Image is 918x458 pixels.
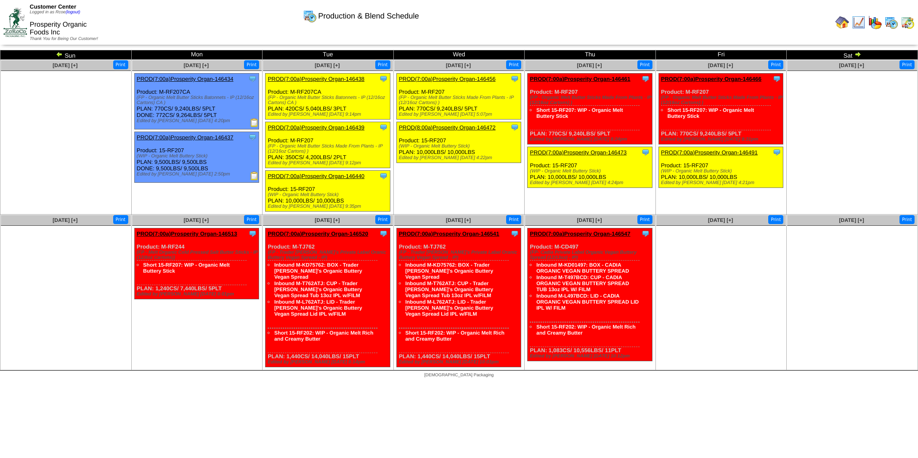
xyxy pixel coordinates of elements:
[641,74,650,83] img: Tooltip
[446,217,471,223] a: [DATE] [+]
[65,10,80,15] a: (logout)
[399,231,499,237] a: PROD(7:00a)Prosperity Organ-146541
[274,262,362,280] a: Inbound M-KD75762: BOX - Trader [PERSON_NAME]'s Organic Buttery Vegan Spread
[637,215,652,224] button: Print
[137,134,234,141] a: PROD(7:00a)Prosperity Organ-146437
[137,292,259,297] div: Edited by [PERSON_NAME] [DATE] 8:01pm
[839,62,864,68] a: [DATE] [+]
[525,50,656,60] td: Thu
[708,217,733,223] a: [DATE] [+]
[268,204,390,209] div: Edited by [PERSON_NAME] [DATE] 9:35pm
[399,155,521,160] div: Edited by [PERSON_NAME] [DATE] 4:22pm
[577,62,602,68] a: [DATE] [+]
[315,62,340,68] a: [DATE] [+]
[852,15,865,29] img: line_graph.gif
[248,133,257,141] img: Tooltip
[708,62,733,68] a: [DATE] [+]
[768,60,783,69] button: Print
[661,149,758,156] a: PROD(7:00a)Prosperity Organ-146491
[113,215,128,224] button: Print
[424,373,494,378] span: [DEMOGRAPHIC_DATA] Packaging
[835,15,849,29] img: home.gif
[530,231,630,237] a: PROD(7:00a)Prosperity Organ-146547
[393,50,525,60] td: Wed
[184,62,209,68] a: [DATE] [+]
[773,74,781,83] img: Tooltip
[53,217,77,223] a: [DATE] [+]
[0,50,132,60] td: Sun
[405,262,493,280] a: Inbound M-KD75762: BOX - Trader [PERSON_NAME]'s Organic Buttery Vegan Spread
[901,15,915,29] img: calendarinout.gif
[375,60,390,69] button: Print
[530,180,652,185] div: Edited by [PERSON_NAME] [DATE] 4:24pm
[266,228,390,367] div: Product: M-TJ762 PLAN: 1,440CS / 14,040LBS / 15PLT
[641,148,650,157] img: Tooltip
[839,217,864,223] a: [DATE] [+]
[399,76,496,82] a: PROD(7:00a)Prosperity Organ-146456
[399,360,521,365] div: Edited by [PERSON_NAME] [DATE] 10:03pm
[30,3,76,10] span: Customer Center
[661,76,761,82] a: PROD(7:00a)Prosperity Organ-146466
[268,231,368,237] a: PROD(7:00a)Prosperity Organ-146520
[661,169,783,174] div: (WIP - Organic Melt Buttery Stick)
[399,124,496,131] a: PROD(8:00a)Prosperity Organ-146472
[268,95,390,105] div: (FP - Organic Melt Butter Sticks Batonnets - IP (12/16oz Cartons) CA )
[536,293,639,311] a: Inbound M-L497BCD: LID - CADIA ORGANIC VEGAN BUTTERY SPREAD LID IPL W/ FILM
[248,74,257,83] img: Tooltip
[266,122,390,168] div: Product: M-RF207 PLAN: 350CS / 4,200LBS / 2PLT
[113,60,128,69] button: Print
[268,112,390,117] div: Edited by [PERSON_NAME] [DATE] 9:14pm
[396,122,521,163] div: Product: 15-RF207 PLAN: 10,000LBS / 10,000LBS
[884,15,898,29] img: calendarprod.gif
[184,217,209,223] span: [DATE] [+]
[530,250,652,260] div: (FP- Cadia Private Label Organic Vegan Buttery Spread (12/13oz) - IP)
[137,250,259,260] div: (FP - Melt Organic Cold Pressed Salt Butter Sticks - IP (12/8oz Cartons))
[379,74,388,83] img: Tooltip
[379,123,388,132] img: Tooltip
[137,118,259,123] div: Edited by [PERSON_NAME] [DATE] 4:20pm
[899,215,915,224] button: Print
[661,180,783,185] div: Edited by [PERSON_NAME] [DATE] 4:21pm
[510,229,519,238] img: Tooltip
[530,169,652,174] div: (WIP - Organic Melt Buttery Stick)
[3,8,27,37] img: ZoRoCo_Logo(Green%26Foil)%20jpg.webp
[268,76,365,82] a: PROD(7:00a)Prosperity Organ-146438
[318,12,419,21] span: Production & Blend Schedule
[530,353,652,359] div: Edited by [PERSON_NAME] [DATE] 10:12pm
[379,172,388,180] img: Tooltip
[536,107,623,119] a: Short 15-RF207: WIP - Organic Melt Buttery Stick
[506,215,521,224] button: Print
[530,95,652,105] div: (FP - Organic Melt Butter Sticks Made From Plants - IP (12/16oz Cartons) )
[315,217,340,223] a: [DATE] [+]
[134,132,259,183] div: Product: 15-RF207 PLAN: 9,500LBS / 9,500LBS DONE: 9,500LBS / 9,500LBS
[396,228,521,367] div: Product: M-TJ762 PLAN: 1,440CS / 14,040LBS / 15PLT
[379,229,388,238] img: Tooltip
[530,137,652,142] div: Edited by [PERSON_NAME] [DATE] 8:24pm
[510,123,519,132] img: Tooltip
[655,50,787,60] td: Fri
[787,50,918,60] td: Sat
[268,360,390,365] div: Edited by [PERSON_NAME] [DATE] 8:14pm
[768,215,783,224] button: Print
[405,330,504,342] a: Short 15-RF202: WIP - Organic Melt Rich and Creamy Butter
[577,217,602,223] a: [DATE] [+]
[446,62,471,68] a: [DATE] [+]
[399,95,521,105] div: (FP - Organic Melt Butter Sticks Made From Plants - IP (12/16oz Cartons) )
[131,50,263,60] td: Mon
[405,299,493,317] a: Inbound M-L762ATJ: LID - Trader [PERSON_NAME]'s Organic Buttery Vegan Spread Lid IPL w/FILM
[137,76,234,82] a: PROD(7:00a)Prosperity Organ-146434
[53,62,77,68] span: [DATE] [+]
[405,280,493,298] a: Inbound M-T762ATJ: CUP - Trader [PERSON_NAME]'s Organic Buttery Vegan Spread Tub 13oz IPL w/FILM
[661,95,783,105] div: (FP - Organic Melt Butter Sticks Made From Plants - IP (12/16oz Cartons) )
[134,228,259,299] div: Product: M-RF244 PLAN: 1,240CS / 7,440LBS / 5PLT
[375,215,390,224] button: Print
[868,15,882,29] img: graph.gif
